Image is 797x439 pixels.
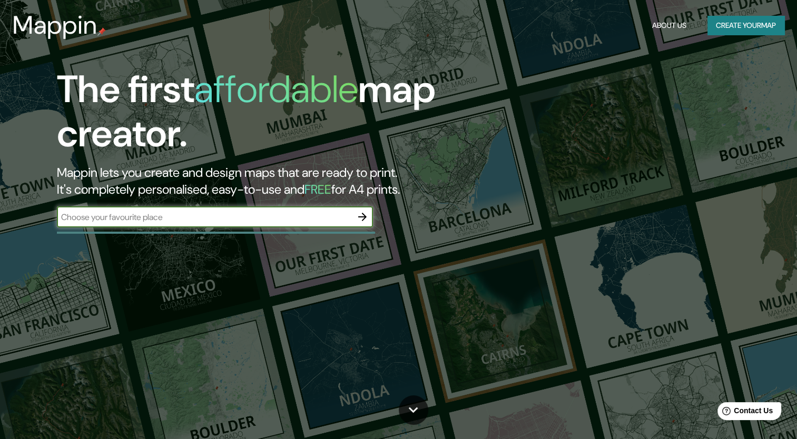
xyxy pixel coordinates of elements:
button: About Us [648,16,691,35]
h5: FREE [304,181,331,197]
h2: Mappin lets you create and design maps that are ready to print. It's completely personalised, eas... [57,164,456,198]
button: Create yourmap [707,16,784,35]
input: Choose your favourite place [57,211,352,223]
img: mappin-pin [97,27,106,36]
iframe: Help widget launcher [703,398,785,427]
h1: The first map creator. [57,67,456,164]
h3: Mappin [13,11,97,40]
h1: affordable [194,65,358,114]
